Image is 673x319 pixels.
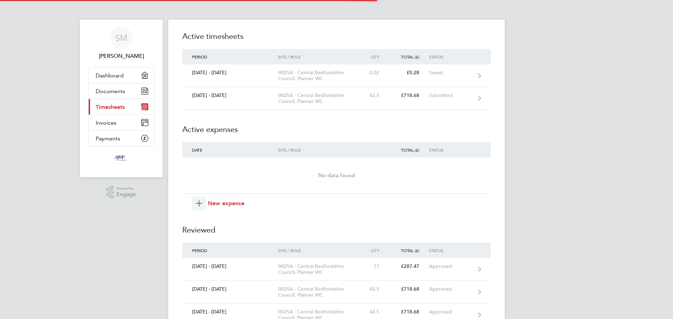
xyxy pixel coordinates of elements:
[96,104,125,110] span: Timesheets
[208,199,244,208] span: New expense
[182,263,278,269] div: [DATE] - [DATE]
[182,64,491,87] a: [DATE] - [DATE]IM25A - Central Bedfordshire Council, Planner WC0.02£0.28Saved
[116,192,136,197] span: Engage
[89,83,154,99] a: Documents
[88,153,154,165] a: Go to home page
[429,286,472,292] div: Approved
[96,88,125,95] span: Documents
[429,263,472,269] div: Approved
[358,286,389,292] div: 42.5
[182,92,278,98] div: [DATE] - [DATE]
[88,27,154,60] a: SM[PERSON_NAME]
[358,263,389,269] div: 17
[89,115,154,130] a: Invoices
[389,309,429,315] div: £718.68
[429,92,472,98] div: Submitted
[358,92,389,98] div: 42.5
[429,309,472,315] div: Approved
[389,147,429,152] div: Total (£)
[89,99,154,115] a: Timesheets
[96,119,116,126] span: Invoices
[96,135,120,142] span: Payments
[182,210,491,243] h2: Reviewed
[182,31,491,49] h2: Active timesheets
[192,196,244,210] button: New expense
[96,72,124,79] span: Dashboard
[89,68,154,83] a: Dashboard
[107,186,136,199] a: Powered byEngage
[111,153,131,165] img: mmpconsultancy-logo-retina.png
[429,54,472,59] div: Status
[182,309,278,315] div: [DATE] - [DATE]
[389,248,429,253] div: Total (£)
[358,248,389,253] div: Qty
[429,70,472,76] div: Saved
[389,263,429,269] div: £287.47
[182,70,278,76] div: [DATE] - [DATE]
[278,92,358,104] div: IM25A - Central Bedfordshire Council, Planner WC
[115,33,128,42] span: SM
[116,186,136,192] span: Powered by
[429,147,472,152] div: Status
[192,248,207,253] span: Period
[88,52,154,60] span: Sikandar Mahmood
[278,147,358,152] div: Site / Role
[389,92,429,98] div: £718.68
[429,248,472,253] div: Status
[80,20,163,177] nav: Main navigation
[182,110,491,142] h2: Active expenses
[358,54,389,59] div: Qty
[182,286,278,292] div: [DATE] - [DATE]
[278,54,358,59] div: Site / Role
[358,309,389,315] div: 42.5
[389,70,429,76] div: £0.28
[358,70,389,76] div: 0.02
[182,258,491,281] a: [DATE] - [DATE]IM25A - Central Bedfordshire Council, Planner WC17£287.47Approved
[389,54,429,59] div: Total (£)
[182,281,491,304] a: [DATE] - [DATE]IM25A - Central Bedfordshire Council, Planner WC42.5£718.68Approved
[182,87,491,110] a: [DATE] - [DATE]IM25A - Central Bedfordshire Council, Planner WC42.5£718.68Submitted
[89,131,154,146] a: Payments
[389,286,429,292] div: £718.68
[182,171,491,180] div: No data found
[182,147,278,152] div: Date
[278,286,358,298] div: IM25A - Central Bedfordshire Council, Planner WC
[278,248,358,253] div: Site / Role
[278,263,358,275] div: IM25A - Central Bedfordshire Council, Planner WC
[278,70,358,82] div: IM25A - Central Bedfordshire Council, Planner WC
[192,54,207,60] span: Period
